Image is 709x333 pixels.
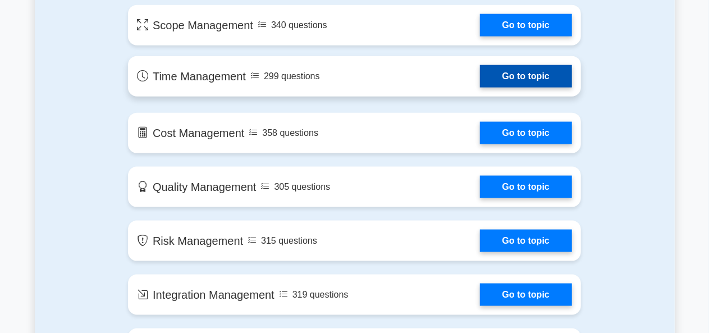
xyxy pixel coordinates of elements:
a: Go to topic [480,176,572,198]
a: Go to topic [480,65,572,88]
a: Go to topic [480,284,572,306]
a: Go to topic [480,14,572,37]
a: Go to topic [480,122,572,144]
a: Go to topic [480,230,572,252]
